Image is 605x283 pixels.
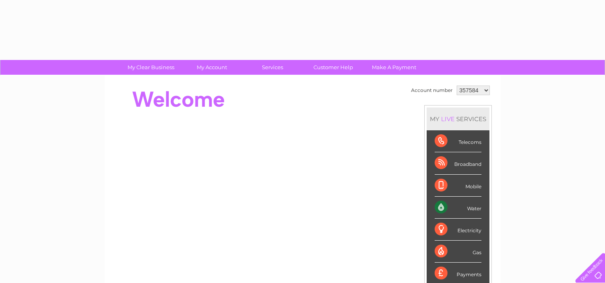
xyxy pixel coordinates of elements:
div: Gas [435,241,481,263]
a: My Account [179,60,245,75]
a: My Clear Business [118,60,184,75]
div: Telecoms [435,130,481,152]
div: Electricity [435,219,481,241]
div: Water [435,197,481,219]
a: Make A Payment [361,60,427,75]
div: LIVE [439,115,456,123]
a: Services [240,60,305,75]
a: Customer Help [300,60,366,75]
div: MY SERVICES [427,108,489,130]
div: Mobile [435,175,481,197]
td: Account number [409,84,455,97]
div: Broadband [435,152,481,174]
